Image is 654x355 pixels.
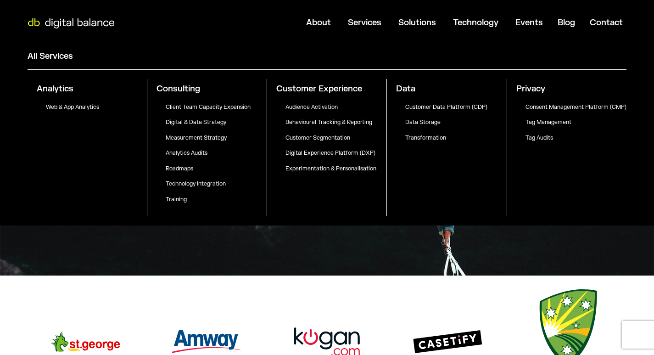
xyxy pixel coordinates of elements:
[306,17,331,28] a: About
[398,17,436,28] a: Solutions
[166,196,267,203] p: Training
[157,84,267,94] h2: Consulting
[147,84,267,212] a: Consulting Client Team Capacity ExpansionDigital & Data StrategyMeasurement StrategyAnalytics Aud...
[525,119,626,126] p: Tag Management
[285,150,386,157] p: Digital Experience Platform (DXP)
[558,17,575,28] a: Blog
[166,104,267,111] p: Client Team Capacity Expansion
[166,150,267,157] p: Analytics Audits
[590,17,623,28] a: Contact
[285,165,386,173] p: Experimentation & Personalisation
[405,135,506,142] p: Transformation
[396,84,506,94] h2: Data
[267,84,386,180] a: Customer Experience Audience ActivationBehavioural Tracking & ReportingCustomer SegmentationDigit...
[453,17,498,28] a: Technology
[120,14,630,32] div: Menu Toggle
[166,119,267,126] p: Digital & Data Strategy
[348,17,381,28] a: Services
[285,104,386,111] p: Audience Activation
[515,17,543,28] a: Events
[23,18,119,28] img: Digital Balance logo
[28,51,73,62] a: All Services
[387,84,506,150] a: Data Customer Data Platform (CDP)Data StorageTransformation
[285,119,386,126] p: Behavioural Tracking & Reporting
[120,14,630,32] nav: Menu
[46,103,99,111] span: Web & App Analytics
[37,84,147,94] h3: Analytics
[166,165,267,173] p: Roadmaps
[516,84,626,94] h2: Privacy
[28,84,147,119] a: Analytics Web & App Analytics
[525,135,626,142] p: Tag Audits
[276,84,386,94] h2: Customer Experience
[405,104,506,111] p: Customer Data Platform (CDP)
[507,84,626,150] a: Privacy Consent Management Platform (CMP)Tag ManagementTag Audits
[525,104,626,111] p: Consent Management Platform (CMP)
[166,135,267,142] p: Measurement Strategy
[166,180,267,188] p: Technology Integration
[285,135,386,142] p: Customer Segmentation
[405,119,506,126] p: Data Storage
